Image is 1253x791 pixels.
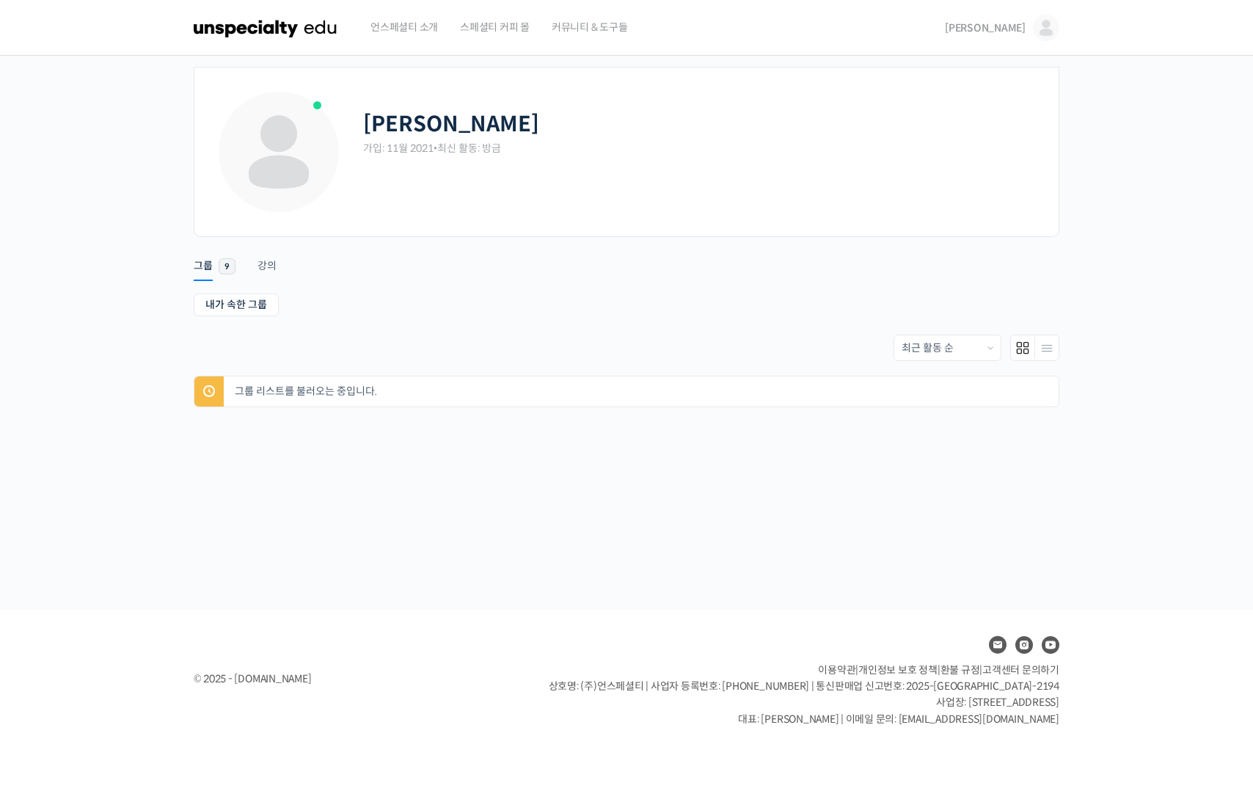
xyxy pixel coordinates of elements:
[231,376,1059,407] p: 그룹 리스트를 불러오는 중입니다.
[194,669,512,689] div: © 2025 - [DOMAIN_NAME]
[858,663,938,677] a: 개인정보 보호 정책
[216,90,341,214] img: Profile photo of 김디노
[363,112,539,137] h2: [PERSON_NAME]
[945,21,1026,34] span: [PERSON_NAME]
[434,142,437,155] span: •
[194,259,213,281] div: 그룹
[363,142,1037,156] div: 가입: 11월 2021 최신 활동: 방금
[194,294,279,316] a: 내가 속한 그룹
[257,259,277,281] div: 강의
[257,241,277,278] a: 강의
[194,241,1059,277] nav: Primary menu
[219,258,235,274] span: 9
[818,663,855,677] a: 이용약관
[549,662,1059,728] p: | | | 상호명: (주)언스페셜티 | 사업자 등록번호: [PHONE_NUMBER] | 통신판매업 신고번호: 2025-[GEOGRAPHIC_DATA]-2194 사업장: [ST...
[194,294,1059,320] nav: Sub Menu
[194,241,235,277] a: 그룹 9
[982,663,1059,677] span: 고객센터 문의하기
[940,663,980,677] a: 환불 규정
